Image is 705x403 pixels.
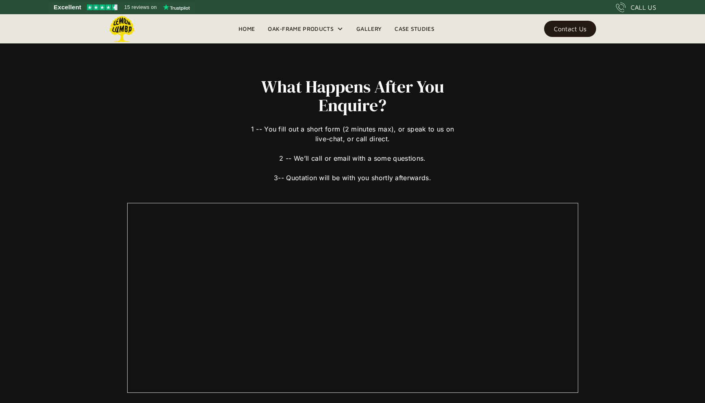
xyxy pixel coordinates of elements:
[54,2,81,12] span: Excellent
[554,26,586,32] div: Contact Us
[248,77,458,114] h2: What Happens After You Enquire?
[268,24,334,34] div: Oak-Frame Products
[350,23,388,35] a: Gallery
[544,21,596,37] a: Contact Us
[631,2,656,12] div: CALL US
[49,2,195,13] a: See Lemon Lumba reviews on Trustpilot
[261,14,350,43] div: Oak-Frame Products
[232,23,261,35] a: Home
[124,2,157,12] span: 15 reviews on
[248,114,458,183] div: 1 -- You fill out a short form (2 minutes max), or speak to us on live-chat, or call direct. 2 --...
[388,23,441,35] a: Case Studies
[616,2,656,12] a: CALL US
[163,4,190,11] img: Trustpilot logo
[87,4,117,10] img: Trustpilot 4.5 stars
